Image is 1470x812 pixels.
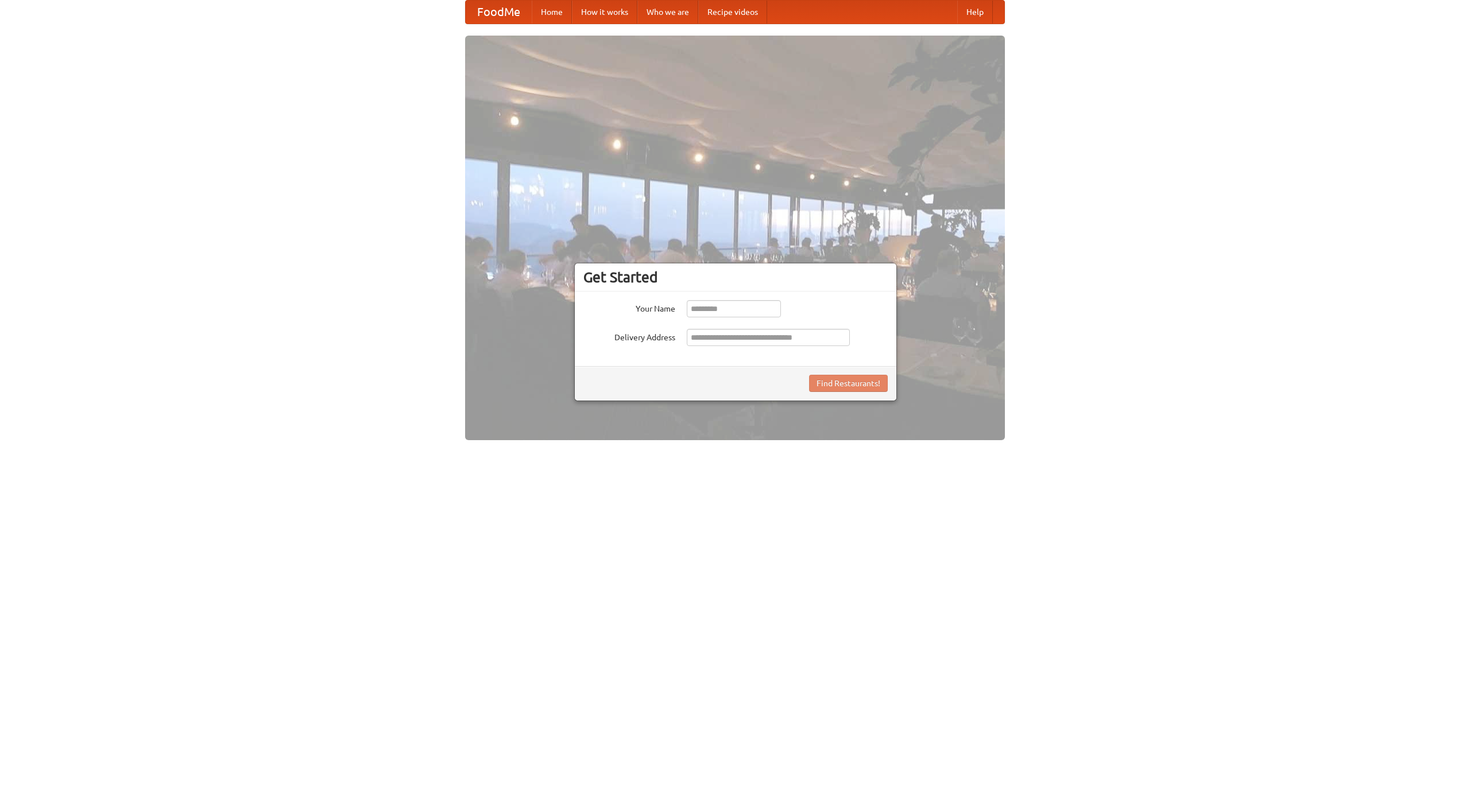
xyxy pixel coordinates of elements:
button: Find Restaurants! [809,375,888,392]
a: FoodMe [466,1,532,24]
a: How it works [572,1,637,24]
a: Who we are [637,1,698,24]
h3: Get Started [583,269,888,286]
label: Delivery Address [583,329,675,343]
label: Your Name [583,300,675,314]
a: Recipe videos [698,1,767,24]
a: Help [957,1,993,24]
a: Home [532,1,572,24]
